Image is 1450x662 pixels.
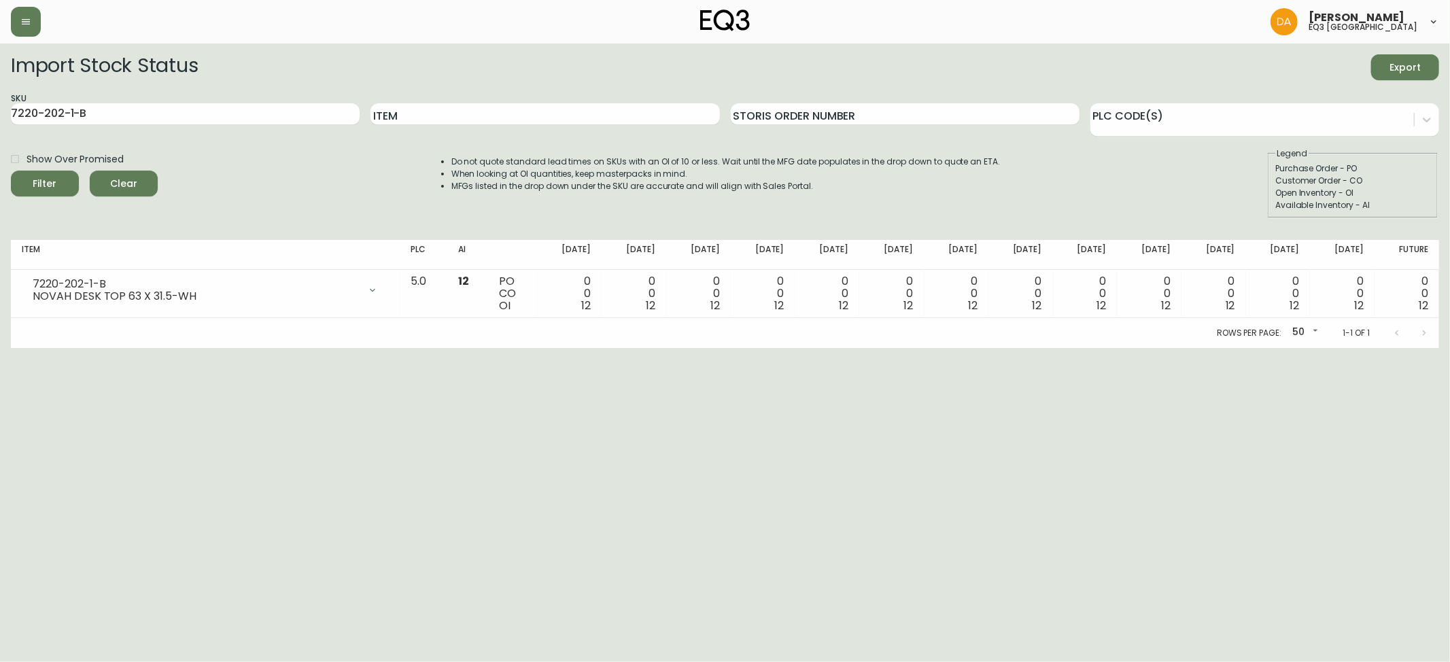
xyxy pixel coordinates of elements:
[1290,298,1300,313] span: 12
[1275,162,1430,175] div: Purchase Order - PO
[999,275,1042,312] div: 0 0
[1246,240,1311,270] th: [DATE]
[1419,298,1428,313] span: 12
[1343,327,1370,339] p: 1-1 of 1
[988,240,1053,270] th: [DATE]
[700,10,750,31] img: logo
[731,240,795,270] th: [DATE]
[806,275,849,312] div: 0 0
[1275,187,1430,199] div: Open Inventory - OI
[1275,175,1430,187] div: Customer Order - CO
[1385,275,1428,312] div: 0 0
[447,240,489,270] th: AI
[602,240,666,270] th: [DATE]
[1371,54,1439,80] button: Export
[859,240,924,270] th: [DATE]
[1271,8,1298,35] img: dd1a7e8db21a0ac8adbf82b84ca05374
[1226,298,1235,313] span: 12
[1375,240,1439,270] th: Future
[1097,298,1106,313] span: 12
[33,175,57,192] div: Filter
[1257,275,1300,312] div: 0 0
[1161,298,1171,313] span: 12
[968,298,978,313] span: 12
[742,275,784,312] div: 0 0
[1382,59,1428,76] span: Export
[581,298,591,313] span: 12
[1275,147,1309,160] legend: Legend
[22,275,389,305] div: 7220-202-1-BNOVAH DESK TOP 63 X 31.5-WH
[451,180,1001,192] li: MFGs listed in the drop down under the SKU are accurate and will align with Sales Portal.
[924,240,988,270] th: [DATE]
[451,156,1001,168] li: Do not quote standard lead times on SKUs with an OI of 10 or less. Wait until the MFG date popula...
[1192,275,1235,312] div: 0 0
[458,273,469,289] span: 12
[1287,321,1321,344] div: 50
[1309,12,1404,23] span: [PERSON_NAME]
[1275,199,1430,211] div: Available Inventory - AI
[11,240,400,270] th: Item
[27,152,124,167] span: Show Over Promised
[451,168,1001,180] li: When looking at OI quantities, keep masterpacks in mind.
[1310,240,1375,270] th: [DATE]
[500,298,511,313] span: OI
[710,298,720,313] span: 12
[775,298,784,313] span: 12
[1309,23,1417,31] h5: eq3 [GEOGRAPHIC_DATA]
[400,240,447,270] th: PLC
[677,275,720,312] div: 0 0
[11,54,198,80] h2: Import Stock Status
[1354,298,1364,313] span: 12
[500,275,527,312] div: PO CO
[1053,240,1118,270] th: [DATE]
[101,175,147,192] span: Clear
[839,298,848,313] span: 12
[400,270,447,318] td: 5.0
[90,171,158,196] button: Clear
[549,275,591,312] div: 0 0
[666,240,731,270] th: [DATE]
[1181,240,1246,270] th: [DATE]
[538,240,602,270] th: [DATE]
[935,275,978,312] div: 0 0
[1128,275,1171,312] div: 0 0
[870,275,913,312] div: 0 0
[1321,275,1364,312] div: 0 0
[612,275,655,312] div: 0 0
[1217,327,1281,339] p: Rows per page:
[1033,298,1042,313] span: 12
[1117,240,1181,270] th: [DATE]
[1064,275,1107,312] div: 0 0
[11,171,79,196] button: Filter
[33,278,359,290] div: 7220-202-1-B
[795,240,860,270] th: [DATE]
[646,298,655,313] span: 12
[33,290,359,302] div: NOVAH DESK TOP 63 X 31.5-WH
[903,298,913,313] span: 12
